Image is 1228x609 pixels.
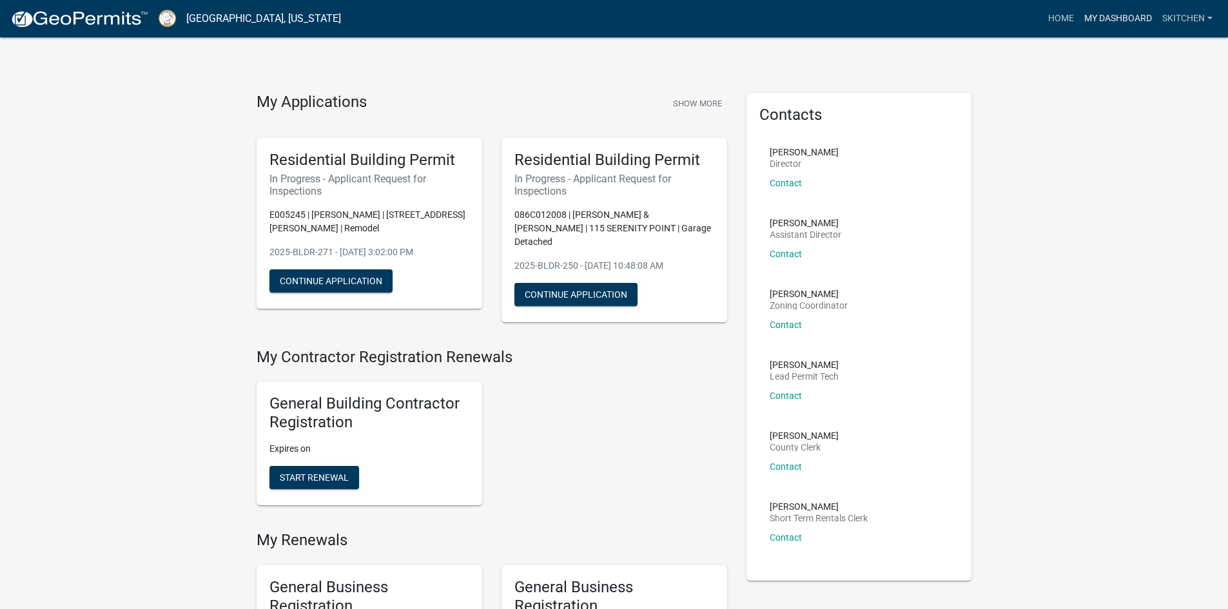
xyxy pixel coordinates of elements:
[257,348,727,516] wm-registration-list-section: My Contractor Registration Renewals
[514,259,714,273] p: 2025-BLDR-250 - [DATE] 10:48:08 AM
[269,246,469,259] p: 2025-BLDR-271 - [DATE] 3:02:00 PM
[514,151,714,169] h5: Residential Building Permit
[186,8,341,30] a: [GEOGRAPHIC_DATA], [US_STATE]
[770,301,848,310] p: Zoning Coordinator
[770,218,841,227] p: [PERSON_NAME]
[668,93,727,114] button: Show More
[269,151,469,169] h5: Residential Building Permit
[514,208,714,249] p: 086C012008 | [PERSON_NAME] & [PERSON_NAME] | 115 SERENITY POINT | Garage Detached
[1043,6,1079,31] a: Home
[257,93,367,112] h4: My Applications
[1079,6,1157,31] a: My Dashboard
[280,472,349,483] span: Start Renewal
[770,360,839,369] p: [PERSON_NAME]
[159,10,176,27] img: Putnam County, Georgia
[257,531,727,550] h4: My Renewals
[257,348,727,367] h4: My Contractor Registration Renewals
[514,173,714,197] h6: In Progress - Applicant Request for Inspections
[770,230,841,239] p: Assistant Director
[770,514,868,523] p: Short Term Rentals Clerk
[770,289,848,298] p: [PERSON_NAME]
[770,502,868,511] p: [PERSON_NAME]
[269,208,469,235] p: E005245 | [PERSON_NAME] | [STREET_ADDRESS][PERSON_NAME] | Remodel
[770,159,839,168] p: Director
[269,269,393,293] button: Continue Application
[770,443,839,452] p: County Clerk
[770,148,839,157] p: [PERSON_NAME]
[269,442,469,456] p: Expires on
[770,461,802,472] a: Contact
[770,431,839,440] p: [PERSON_NAME]
[770,178,802,188] a: Contact
[1157,6,1218,31] a: skitchen
[770,320,802,330] a: Contact
[269,466,359,489] button: Start Renewal
[770,532,802,543] a: Contact
[269,173,469,197] h6: In Progress - Applicant Request for Inspections
[269,394,469,432] h5: General Building Contractor Registration
[759,106,959,124] h5: Contacts
[770,372,839,381] p: Lead Permit Tech
[770,249,802,259] a: Contact
[514,283,638,306] button: Continue Application
[770,391,802,401] a: Contact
